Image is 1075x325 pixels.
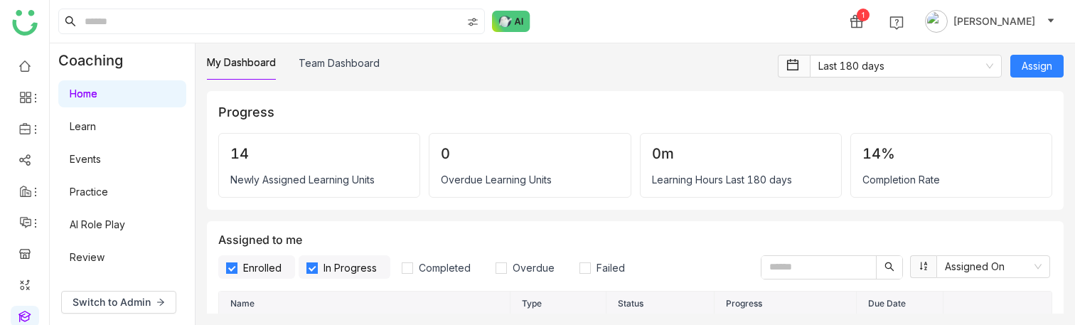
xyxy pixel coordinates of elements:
[652,174,830,186] div: Learning Hours Last 180 days
[1010,55,1064,78] button: Assign
[70,218,125,230] a: AI Role Play
[889,16,904,30] img: help.svg
[862,174,1040,186] div: Completion Rate
[73,294,151,310] span: Switch to Admin
[857,9,870,21] div: 1
[299,57,380,69] a: Team Dashboard
[218,233,1052,279] div: Assigned to me
[218,102,1052,122] div: Progress
[230,145,408,162] div: 14
[925,10,948,33] img: avatar
[441,174,619,186] div: Overdue Learning Units
[922,10,1058,33] button: [PERSON_NAME]
[230,174,408,186] div: Newly Assigned Learning Units
[818,55,993,77] nz-select-item: Last 180 days
[70,153,101,165] a: Events
[715,292,857,317] th: Progress
[492,11,530,32] img: ask-buddy-normal.svg
[591,262,631,274] span: Failed
[945,256,1042,277] nz-select-item: Assigned On
[507,262,560,274] span: Overdue
[237,262,287,274] span: Enrolled
[862,145,1040,162] div: 14%
[219,292,510,317] th: Name
[857,292,943,317] th: Due Date
[413,262,476,274] span: Completed
[70,186,108,198] a: Practice
[70,120,96,132] a: Learn
[50,43,144,78] div: Coaching
[61,291,176,314] button: Switch to Admin
[1022,58,1052,74] span: Assign
[441,145,619,162] div: 0
[12,10,38,36] img: logo
[953,14,1035,29] span: [PERSON_NAME]
[467,16,478,28] img: search-type.svg
[207,56,276,68] a: My Dashboard
[70,87,97,100] a: Home
[510,292,606,317] th: Type
[606,292,715,317] th: Status
[652,145,830,162] div: 0m
[70,251,105,263] a: Review
[318,262,383,274] span: In Progress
